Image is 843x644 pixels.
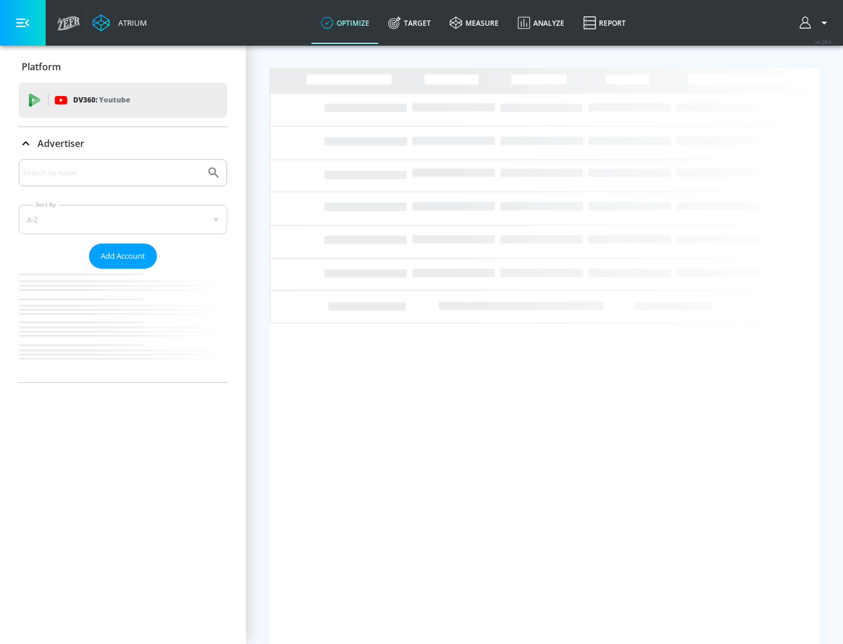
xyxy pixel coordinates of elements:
[101,249,145,263] span: Add Account
[19,127,227,160] div: Advertiser
[33,201,59,208] label: Sort By
[815,39,831,45] span: v 4.28.0
[19,269,227,382] nav: list of Advertiser
[19,205,227,234] div: A-Z
[311,2,379,44] a: optimize
[92,14,147,32] a: Atrium
[99,94,130,106] p: Youtube
[23,165,201,180] input: Search by name
[574,2,635,44] a: Report
[114,18,147,28] div: Atrium
[19,50,227,83] div: Platform
[73,94,130,107] p: DV360:
[440,2,508,44] a: measure
[379,2,440,44] a: Target
[37,137,84,150] p: Advertiser
[19,83,227,118] div: DV360: Youtube
[19,159,227,382] div: Advertiser
[22,60,61,73] p: Platform
[89,244,157,269] button: Add Account
[508,2,574,44] a: Analyze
